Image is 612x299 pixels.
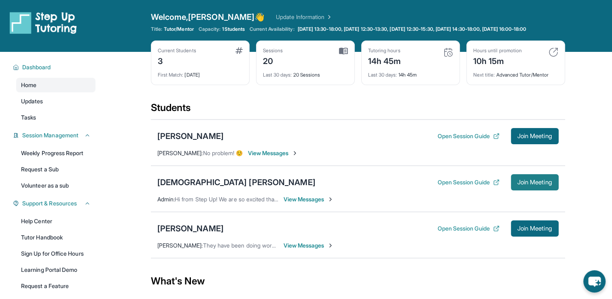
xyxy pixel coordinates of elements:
[473,47,522,54] div: Hours until promotion
[21,113,36,122] span: Tasks
[164,26,194,32] span: Tutor/Mentor
[157,177,316,188] div: [DEMOGRAPHIC_DATA] [PERSON_NAME]
[250,26,294,32] span: Current Availability:
[158,47,196,54] div: Current Students
[16,94,95,109] a: Updates
[199,26,221,32] span: Capacity:
[327,196,334,203] img: Chevron-Right
[296,26,528,32] a: [DATE] 13:30-18:00, [DATE] 12:30-13:30, [DATE] 12:30-15:30, [DATE] 14:30-18:00, [DATE] 16:00-18:00
[437,132,499,140] button: Open Session Guide
[443,47,453,57] img: card
[16,263,95,277] a: Learning Portal Demo
[151,11,265,23] span: Welcome, [PERSON_NAME] 👋
[157,223,224,234] div: [PERSON_NAME]
[284,195,334,203] span: View Messages
[10,11,77,34] img: logo
[151,101,565,119] div: Students
[235,47,243,54] img: card
[368,72,397,78] span: Last 30 days :
[263,67,348,78] div: 20 Sessions
[298,26,527,32] span: [DATE] 13:30-18:00, [DATE] 12:30-13:30, [DATE] 12:30-15:30, [DATE] 14:30-18:00, [DATE] 16:00-18:00
[222,26,245,32] span: 1 Students
[263,47,283,54] div: Sessions
[203,149,243,156] span: No problem! ☺️
[16,110,95,125] a: Tasks
[16,230,95,245] a: Tutor Handbook
[22,131,78,139] span: Session Management
[263,54,283,67] div: 20
[263,72,292,78] span: Last 30 days :
[437,178,499,186] button: Open Session Guide
[19,63,91,71] button: Dashboard
[517,226,552,231] span: Join Meeting
[158,72,184,78] span: First Match :
[16,246,95,261] a: Sign Up for Office Hours
[158,54,196,67] div: 3
[16,214,95,229] a: Help Center
[517,180,552,185] span: Join Meeting
[511,128,559,144] button: Join Meeting
[517,134,552,139] span: Join Meeting
[157,196,175,203] span: Admin :
[16,178,95,193] a: Volunteer as a sub
[158,67,243,78] div: [DATE]
[327,242,334,249] img: Chevron-Right
[157,149,203,156] span: [PERSON_NAME] :
[151,26,162,32] span: Title:
[19,199,91,207] button: Support & Resources
[16,162,95,177] a: Request a Sub
[284,241,334,250] span: View Messages
[473,54,522,67] div: 10h 15m
[16,78,95,92] a: Home
[324,13,332,21] img: Chevron Right
[368,67,453,78] div: 14h 45m
[22,63,51,71] span: Dashboard
[157,130,224,142] div: [PERSON_NAME]
[473,67,558,78] div: Advanced Tutor/Mentor
[19,131,91,139] button: Session Management
[157,242,203,249] span: [PERSON_NAME] :
[16,279,95,293] a: Request a Feature
[511,220,559,237] button: Join Meeting
[21,81,36,89] span: Home
[548,47,558,57] img: card
[21,97,43,105] span: Updates
[248,149,298,157] span: View Messages
[583,270,606,293] button: chat-button
[276,13,332,21] a: Update Information
[437,224,499,233] button: Open Session Guide
[368,54,401,67] div: 14h 45m
[22,199,77,207] span: Support & Resources
[16,146,95,160] a: Weekly Progress Report
[292,150,298,156] img: Chevron-Right
[368,47,401,54] div: Tutoring hours
[511,174,559,190] button: Join Meeting
[151,263,565,299] div: What's New
[473,72,495,78] span: Next title :
[339,47,348,55] img: card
